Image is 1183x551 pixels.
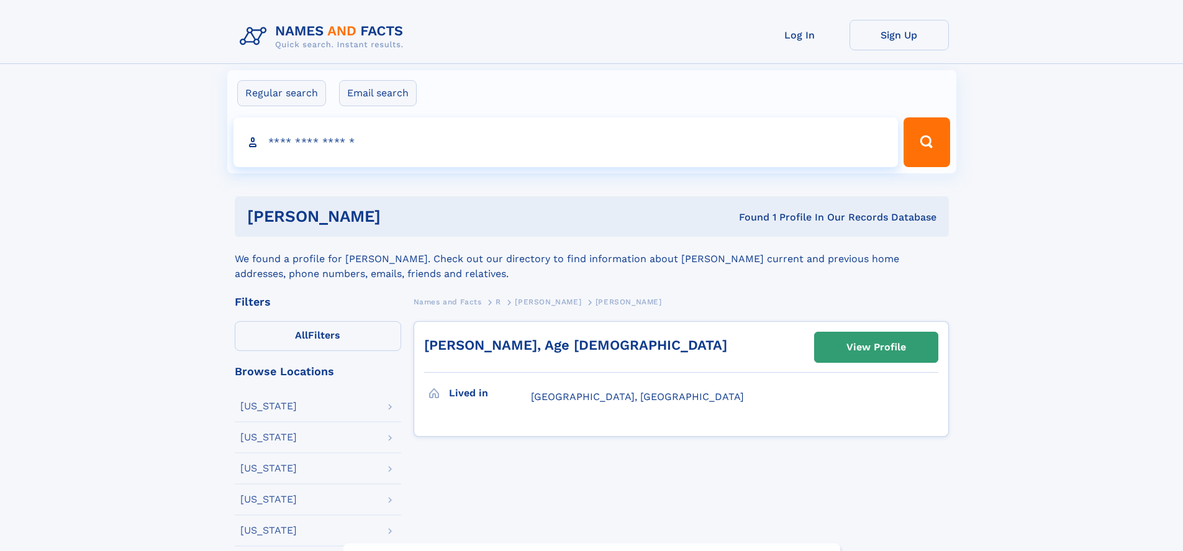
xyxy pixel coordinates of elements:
a: [PERSON_NAME] [515,294,581,309]
span: All [295,329,308,341]
div: [US_STATE] [240,526,297,535]
input: search input [233,117,899,167]
button: Search Button [904,117,950,167]
span: [PERSON_NAME] [515,298,581,306]
span: [PERSON_NAME] [596,298,662,306]
a: Sign Up [850,20,949,50]
h3: Lived in [449,383,531,404]
a: Names and Facts [414,294,482,309]
div: [US_STATE] [240,432,297,442]
div: [US_STATE] [240,463,297,473]
div: Filters [235,296,401,307]
div: View Profile [846,333,906,362]
a: Log In [750,20,850,50]
label: Regular search [237,80,326,106]
a: View Profile [815,332,938,362]
a: [PERSON_NAME], Age [DEMOGRAPHIC_DATA] [424,337,727,353]
span: R [496,298,501,306]
span: [GEOGRAPHIC_DATA], [GEOGRAPHIC_DATA] [531,391,744,403]
div: [US_STATE] [240,401,297,411]
div: Browse Locations [235,366,401,377]
div: [US_STATE] [240,494,297,504]
h1: [PERSON_NAME] [247,209,560,224]
img: Logo Names and Facts [235,20,414,53]
a: R [496,294,501,309]
label: Email search [339,80,417,106]
div: Found 1 Profile In Our Records Database [560,211,936,224]
div: We found a profile for [PERSON_NAME]. Check out our directory to find information about [PERSON_N... [235,237,949,281]
label: Filters [235,321,401,351]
